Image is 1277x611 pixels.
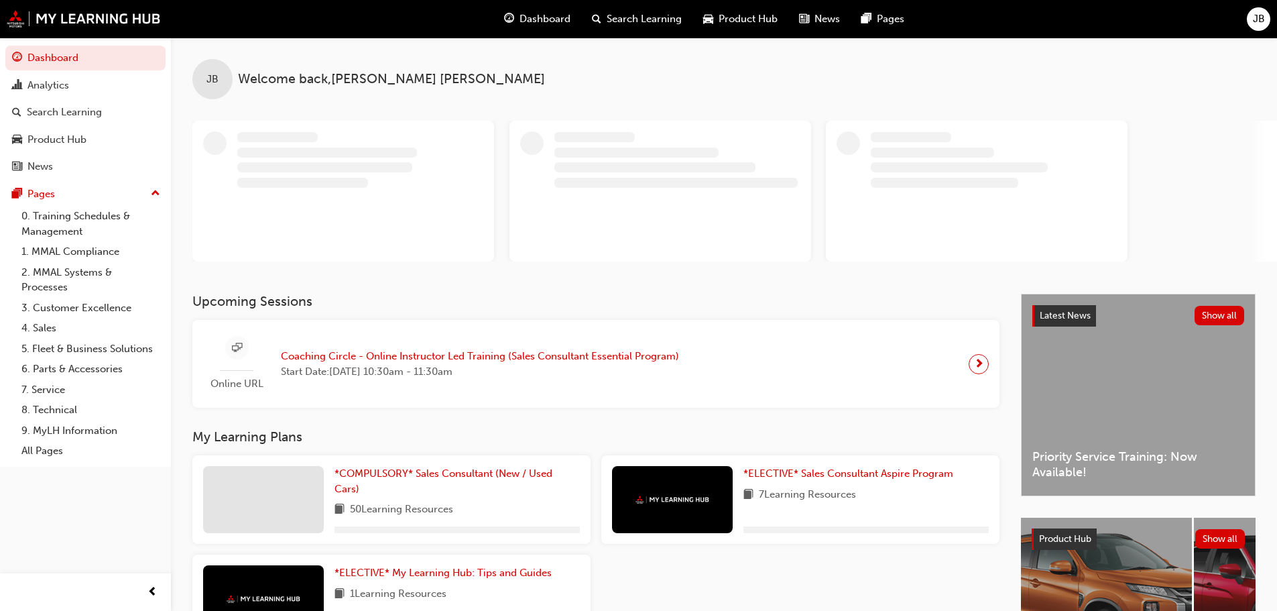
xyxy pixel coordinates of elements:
span: car-icon [12,134,22,146]
span: Dashboard [520,11,570,27]
span: pages-icon [12,188,22,201]
span: *ELECTIVE* Sales Consultant Aspire Program [743,467,953,480]
span: Product Hub [719,11,778,27]
a: *ELECTIVE* Sales Consultant Aspire Program [743,466,959,482]
a: news-iconNews [788,5,851,33]
span: search-icon [12,107,21,119]
span: *ELECTIVE* My Learning Hub: Tips and Guides [335,567,552,579]
a: Dashboard [5,46,166,70]
span: prev-icon [147,584,158,601]
a: 3. Customer Excellence [16,298,166,319]
span: Latest News [1040,310,1091,321]
img: mmal [227,595,300,604]
span: up-icon [151,185,160,203]
span: *COMPULSORY* Sales Consultant (New / Used Cars) [335,467,552,495]
button: DashboardAnalyticsSearch LearningProduct HubNews [5,43,166,182]
span: News [814,11,840,27]
span: car-icon [703,11,713,27]
a: Product HubShow all [1032,529,1245,550]
span: JB [206,72,219,87]
span: search-icon [592,11,601,27]
button: Pages [5,182,166,207]
h3: My Learning Plans [192,429,999,445]
a: All Pages [16,441,166,461]
a: 9. MyLH Information [16,421,166,441]
span: next-icon [974,355,984,374]
a: News [5,154,166,179]
a: 2. MMAL Systems & Processes [16,262,166,298]
span: news-icon [799,11,809,27]
h3: Upcoming Sessions [192,294,999,309]
span: Search Learning [607,11,682,27]
a: 7. Service [16,380,166,400]
span: book-icon [335,586,345,603]
a: Latest NewsShow allPriority Service Training: Now Available! [1021,294,1256,496]
span: Online URL [203,376,270,392]
a: 6. Parts & Accessories [16,359,166,380]
span: guage-icon [504,11,514,27]
a: *ELECTIVE* My Learning Hub: Tips and Guides [335,565,557,581]
div: Product Hub [27,132,86,148]
div: Analytics [27,78,69,93]
a: 8. Technical [16,400,166,421]
a: pages-iconPages [851,5,915,33]
span: sessionType_ONLINE_URL-icon [232,340,242,357]
a: Search Learning [5,100,166,125]
img: mmal [7,10,161,27]
span: JB [1253,11,1265,27]
button: Show all [1195,306,1245,325]
a: Analytics [5,73,166,98]
a: Product Hub [5,127,166,152]
span: 1 Learning Resources [350,586,446,603]
a: *COMPULSORY* Sales Consultant (New / Used Cars) [335,466,580,496]
div: Pages [27,186,55,202]
a: Online URLCoaching Circle - Online Instructor Led Training (Sales Consultant Essential Program)St... [203,331,989,397]
span: Welcome back , [PERSON_NAME] [PERSON_NAME] [238,72,545,87]
a: 1. MMAL Compliance [16,241,166,262]
a: search-iconSearch Learning [581,5,692,33]
span: chart-icon [12,80,22,92]
span: news-icon [12,161,22,173]
span: book-icon [743,487,753,504]
span: Start Date: [DATE] 10:30am - 11:30am [281,364,679,380]
img: mmal [635,496,709,504]
button: JB [1247,7,1270,31]
a: car-iconProduct Hub [692,5,788,33]
span: Pages [877,11,904,27]
span: 7 Learning Resources [759,487,856,504]
span: book-icon [335,502,345,518]
a: guage-iconDashboard [493,5,581,33]
button: Show all [1195,529,1245,549]
a: 0. Training Schedules & Management [16,206,166,241]
span: Coaching Circle - Online Instructor Led Training (Sales Consultant Essential Program) [281,349,679,364]
div: News [27,159,53,174]
span: 50 Learning Resources [350,502,453,518]
span: Priority Service Training: Now Available! [1032,449,1244,480]
span: Product Hub [1039,533,1091,545]
a: 5. Fleet & Business Solutions [16,339,166,359]
div: Search Learning [27,105,102,120]
span: pages-icon [861,11,871,27]
a: Latest NewsShow all [1032,305,1244,327]
span: guage-icon [12,52,22,64]
a: 4. Sales [16,318,166,339]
